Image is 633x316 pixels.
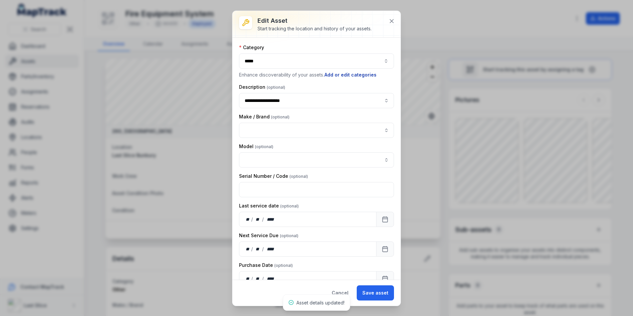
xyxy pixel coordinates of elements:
[376,241,394,257] button: Calendar
[251,246,254,252] div: /
[254,275,262,282] div: month,
[245,275,251,282] div: day,
[251,216,254,223] div: /
[245,246,251,252] div: day,
[251,275,254,282] div: /
[264,246,277,252] div: year,
[376,271,394,286] button: Calendar
[262,246,264,252] div: /
[262,275,264,282] div: /
[239,84,285,90] label: Description
[245,216,251,223] div: day,
[264,216,277,223] div: year,
[376,212,394,227] button: Calendar
[357,285,394,300] button: Save asset
[296,300,345,305] span: Asset details updated!
[239,152,394,168] input: asset-edit:cf[08eaddf7-07cd-453f-a58e-3fff727ebd05]-label
[264,275,277,282] div: year,
[239,93,394,108] input: asset-edit:description-label
[239,262,293,269] label: Purchase Date
[239,123,394,138] input: asset-edit:cf[ebb60b7c-a6c7-4352-97cf-f2206141bd39]-label
[254,216,262,223] div: month,
[257,25,372,32] div: Start tracking the location and history of your assets.
[239,143,273,150] label: Model
[324,71,377,79] button: Add or edit categories
[239,203,299,209] label: Last service date
[262,216,264,223] div: /
[326,285,354,300] button: Cancel
[239,232,298,239] label: Next Service Due
[239,71,394,79] p: Enhance discoverability of your assets.
[239,113,289,120] label: Make / Brand
[239,173,308,179] label: Serial Number / Code
[239,44,264,51] label: Category
[257,16,372,25] h3: Edit asset
[254,246,262,252] div: month,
